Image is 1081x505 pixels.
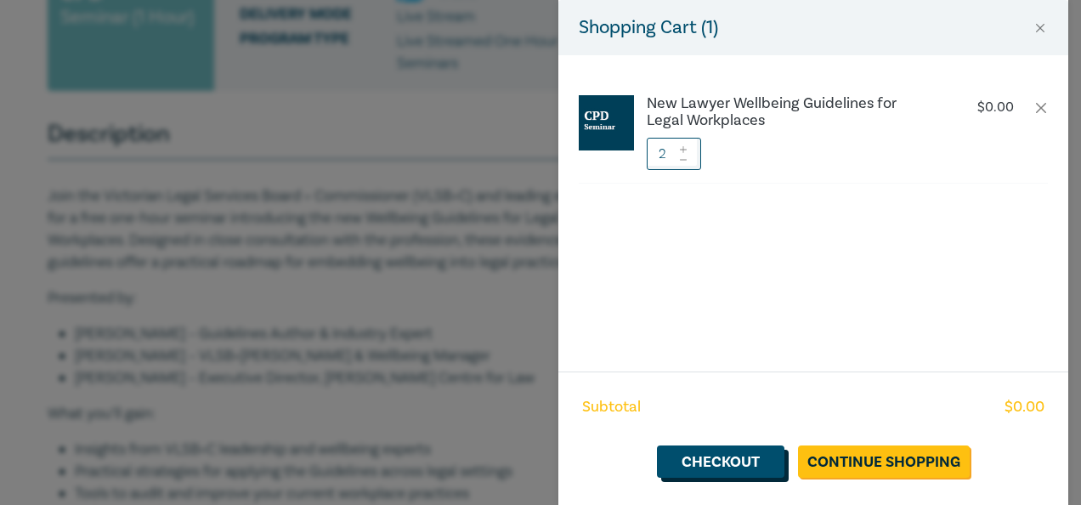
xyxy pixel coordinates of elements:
p: $ 0.00 [977,99,1014,116]
img: CPD%20Seminar.jpg [579,95,634,150]
span: $ 0.00 [1005,396,1044,418]
span: Subtotal [582,396,641,418]
a: Checkout [657,445,784,478]
a: New Lawyer Wellbeing Guidelines for Legal Workplaces [647,95,929,129]
h5: Shopping Cart ( 1 ) [579,14,718,42]
a: Continue Shopping [798,445,970,478]
input: 1 [647,138,701,170]
button: Close [1033,20,1048,36]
